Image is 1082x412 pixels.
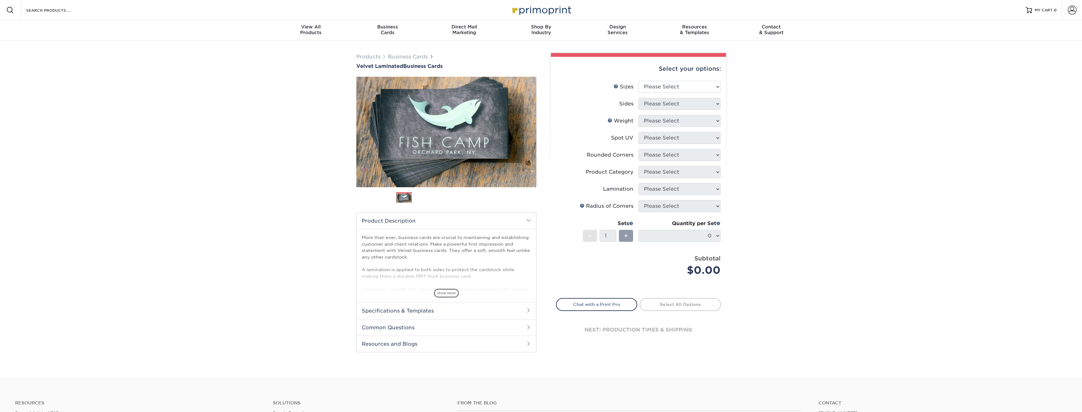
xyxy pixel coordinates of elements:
a: Select All Options [640,298,721,311]
span: 0 [1054,8,1057,12]
span: show more [434,289,459,297]
img: Business Cards 01 [396,190,412,206]
div: & Templates [656,24,733,35]
span: Business [349,24,426,30]
h4: From the Blog [457,400,801,406]
img: Business Cards 02 [417,190,433,206]
img: Business Cards 05 [481,190,497,206]
div: Products [273,24,349,35]
span: Contact [733,24,810,30]
div: Quantity per Set [638,220,721,227]
a: Products [356,54,380,60]
span: - [589,231,591,241]
a: Contact [819,400,1067,406]
div: Spot UV [611,134,633,142]
a: Business Cards [388,54,428,60]
div: next: production times & shipping [556,311,721,349]
a: DesignServices [579,20,656,40]
h1: Business Cards [356,63,536,69]
div: Select your options: [556,57,721,81]
span: MY CART [1035,8,1053,13]
div: $0.00 [643,263,721,278]
div: Lamination [603,185,633,193]
div: Weight [607,117,633,125]
div: & Support [733,24,810,35]
div: Industry [503,24,579,35]
img: Primoprint [510,3,573,17]
a: BusinessCards [349,20,426,40]
div: Sizes [614,83,633,91]
div: Radius of Corners [580,202,633,210]
h2: Product Description [357,213,536,229]
div: Rounded Corners [587,151,633,159]
h2: Specifications & Templates [357,302,536,319]
span: Design [579,24,656,30]
a: Shop ByIndustry [503,20,579,40]
span: Direct Mail [426,24,503,30]
div: Sets [583,220,633,227]
strong: Subtotal [694,255,721,262]
a: Resources& Templates [656,20,733,40]
img: Velvet Laminated 01 [356,42,536,222]
input: SEARCH PRODUCTS..... [26,6,87,14]
img: Business Cards 04 [460,190,475,206]
span: + [624,231,628,241]
a: Chat with a Print Pro [556,298,637,311]
span: Shop By [503,24,579,30]
span: View All [273,24,349,30]
div: Product Category [586,168,633,176]
div: Services [579,24,656,35]
div: Marketing [426,24,503,35]
img: Business Cards 03 [438,190,454,206]
span: Resources [656,24,733,30]
a: Velvet LaminatedBusiness Cards [356,63,536,69]
h2: Common Questions [357,319,536,336]
h4: Solutions [273,400,448,406]
div: Cards [349,24,426,35]
h4: Resources [15,400,263,406]
a: Direct MailMarketing [426,20,503,40]
a: View AllProducts [273,20,349,40]
span: Velvet Laminated [356,63,403,69]
div: Sides [619,100,633,108]
p: More than ever, business cards are crucial to maintaining and establishing customer and client re... [362,234,531,337]
h2: Resources and Blogs [357,336,536,352]
a: Contact& Support [733,20,810,40]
